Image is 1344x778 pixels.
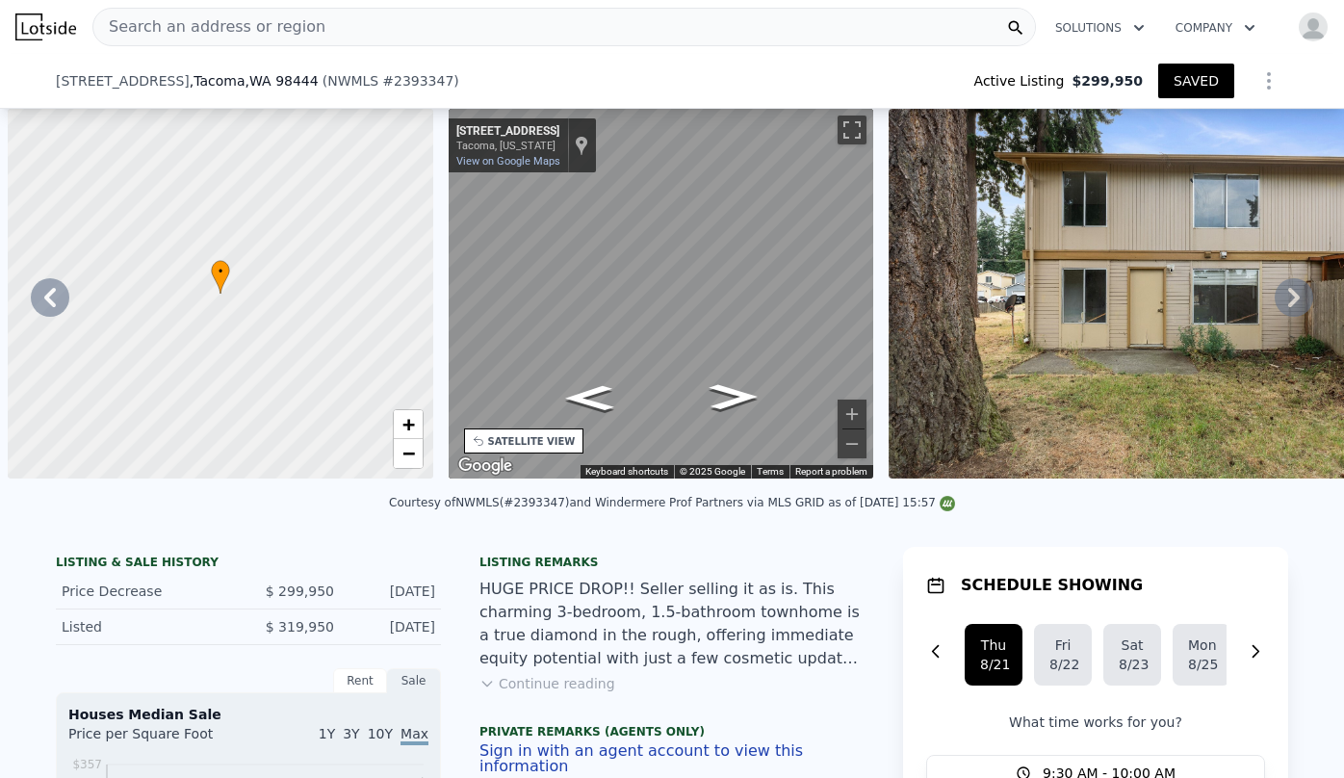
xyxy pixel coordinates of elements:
a: Open this area in Google Maps (opens a new window) [453,454,517,479]
div: [DATE] [349,582,435,601]
span: # 2393347 [382,73,453,89]
span: • [211,263,230,280]
button: Keyboard shortcuts [585,465,668,479]
div: 8/23 [1119,655,1146,674]
div: Listed [62,617,233,636]
div: Map [449,109,874,479]
div: Price Decrease [62,582,233,601]
div: Rent [333,668,387,693]
button: Mon8/25 [1173,624,1230,686]
div: SATELLITE VIEW [488,434,576,449]
tspan: $357 [72,758,102,771]
span: $299,950 [1072,71,1143,91]
img: Lotside [15,13,76,40]
div: Listing remarks [479,555,865,570]
button: Sign in with an agent account to view this information [479,743,865,774]
span: 1Y [319,726,335,741]
div: Sale [387,668,441,693]
span: − [401,441,414,465]
span: $ 299,950 [266,583,334,599]
path: Go South, 13th Ave Ct S [688,378,779,416]
a: View on Google Maps [456,155,560,168]
div: Private Remarks (Agents Only) [479,724,865,743]
p: What time works for you? [926,713,1265,732]
div: LISTING & SALE HISTORY [56,555,441,574]
button: Solutions [1040,11,1160,45]
span: © 2025 Google [680,466,745,477]
div: HUGE PRICE DROP!! Seller selling it as is. This charming 3-bedroom, 1.5-bathroom townhome is a tr... [479,578,865,670]
span: NWMLS [327,73,378,89]
div: ( ) [323,71,459,91]
span: 10Y [368,726,393,741]
span: Max [401,726,428,745]
div: Thu [980,635,1007,655]
div: Fri [1049,635,1076,655]
span: Search an address or region [93,15,325,39]
button: Toggle fullscreen view [838,116,866,144]
button: Zoom in [838,400,866,428]
button: Sat8/23 [1103,624,1161,686]
img: Google [453,454,517,479]
button: Thu8/21 [965,624,1022,686]
button: Show Options [1250,62,1288,100]
a: Report a problem [795,466,867,477]
button: Company [1160,11,1271,45]
div: Courtesy of NWMLS (#2393347) and Windermere Prof Partners via MLS GRID as of [DATE] 15:57 [389,496,955,509]
div: • [211,260,230,294]
div: Price per Square Foot [68,724,248,755]
div: [STREET_ADDRESS] [456,124,559,140]
span: Active Listing [974,71,1073,91]
button: Continue reading [479,674,615,693]
div: [DATE] [349,617,435,636]
div: 8/21 [980,655,1007,674]
span: 3Y [343,726,359,741]
span: + [401,412,414,436]
div: 8/22 [1049,655,1076,674]
div: Tacoma, [US_STATE] [456,140,559,152]
span: [STREET_ADDRESS] [56,71,190,91]
div: Mon [1188,635,1215,655]
div: 8/25 [1188,655,1215,674]
path: Go North, 13th Ave Ct S [544,379,634,417]
div: Sat [1119,635,1146,655]
div: Houses Median Sale [68,705,428,724]
button: SAVED [1158,64,1234,98]
img: NWMLS Logo [940,496,955,511]
span: $ 319,950 [266,619,334,635]
a: Terms (opens in new tab) [757,466,784,477]
button: Fri8/22 [1034,624,1092,686]
div: Street View [449,109,874,479]
a: Zoom out [394,439,423,468]
button: Zoom out [838,429,866,458]
a: Show location on map [575,135,588,156]
span: , Tacoma [190,71,319,91]
a: Zoom in [394,410,423,439]
img: avatar [1298,12,1329,42]
h1: SCHEDULE SHOWING [961,574,1143,597]
span: , WA 98444 [246,73,319,89]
